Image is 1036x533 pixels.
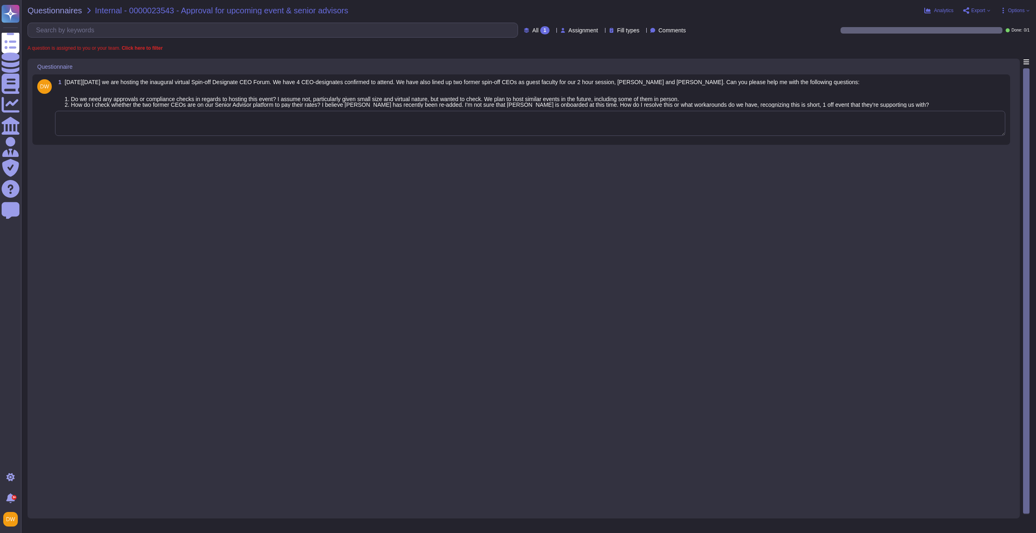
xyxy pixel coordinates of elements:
[37,79,52,94] img: user
[934,8,953,13] span: Analytics
[37,64,72,70] span: Questionnaire
[2,510,23,528] button: user
[28,6,82,15] span: Questionnaires
[55,79,62,85] span: 1
[1024,28,1030,32] span: 0 / 1
[1008,8,1025,13] span: Options
[971,8,985,13] span: Export
[12,495,17,500] div: 9+
[1011,28,1022,32] span: Done:
[120,45,163,51] b: Click here to filter
[540,26,550,34] div: 1
[658,27,686,33] span: Comments
[532,27,539,33] span: All
[924,7,953,14] button: Analytics
[32,23,518,37] input: Search by keywords
[95,6,348,15] span: Internal - 0000023543 - Approval for upcoming event & senior advisors
[617,27,639,33] span: Fill types
[569,27,598,33] span: Assignment
[28,46,163,51] span: A question is assigned to you or your team.
[3,512,18,527] img: user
